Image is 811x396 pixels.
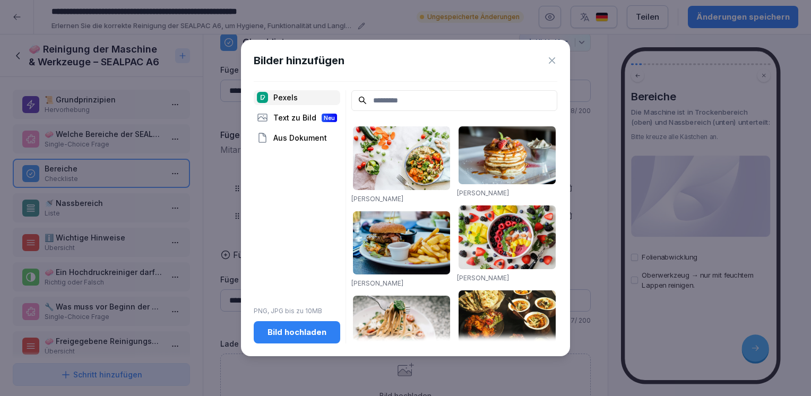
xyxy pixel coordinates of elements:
div: Text zu Bild [254,110,340,125]
a: [PERSON_NAME] [351,279,403,287]
button: Bild hochladen [254,321,340,343]
h1: Bilder hinzufügen [254,53,344,68]
a: [PERSON_NAME] [457,274,509,282]
div: Pexels [254,90,340,105]
div: Aus Dokument [254,131,340,145]
div: Bild hochladen [262,326,332,338]
a: [PERSON_NAME] [457,189,509,197]
p: PNG, JPG bis zu 10MB [254,306,340,316]
div: Neu [322,114,337,122]
img: pexels.png [257,92,268,103]
a: [PERSON_NAME] [351,195,403,203]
